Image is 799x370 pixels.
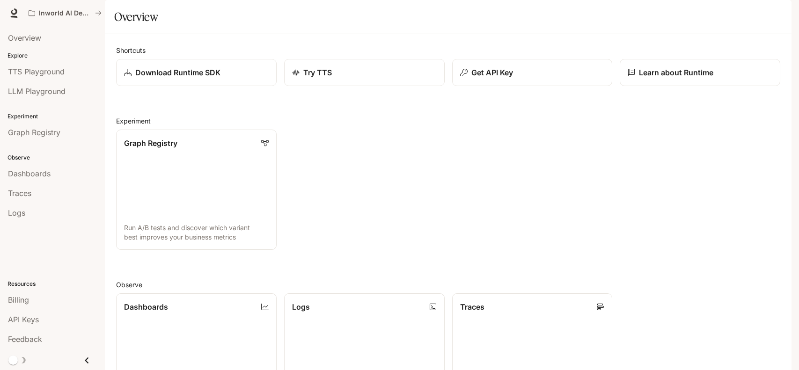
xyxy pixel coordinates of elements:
[114,7,158,26] h1: Overview
[303,67,332,78] p: Try TTS
[135,67,220,78] p: Download Runtime SDK
[284,59,445,86] a: Try TTS
[124,223,269,242] p: Run A/B tests and discover which variant best improves your business metrics
[39,9,91,17] p: Inworld AI Demos
[620,59,780,86] a: Learn about Runtime
[116,45,780,55] h2: Shortcuts
[116,116,780,126] h2: Experiment
[460,301,484,312] p: Traces
[116,59,277,86] a: Download Runtime SDK
[124,301,168,312] p: Dashboards
[471,67,513,78] p: Get API Key
[116,280,780,290] h2: Observe
[124,138,177,149] p: Graph Registry
[24,4,106,22] button: All workspaces
[452,59,613,86] button: Get API Key
[116,130,277,250] a: Graph RegistryRun A/B tests and discover which variant best improves your business metrics
[292,301,310,312] p: Logs
[639,67,713,78] p: Learn about Runtime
